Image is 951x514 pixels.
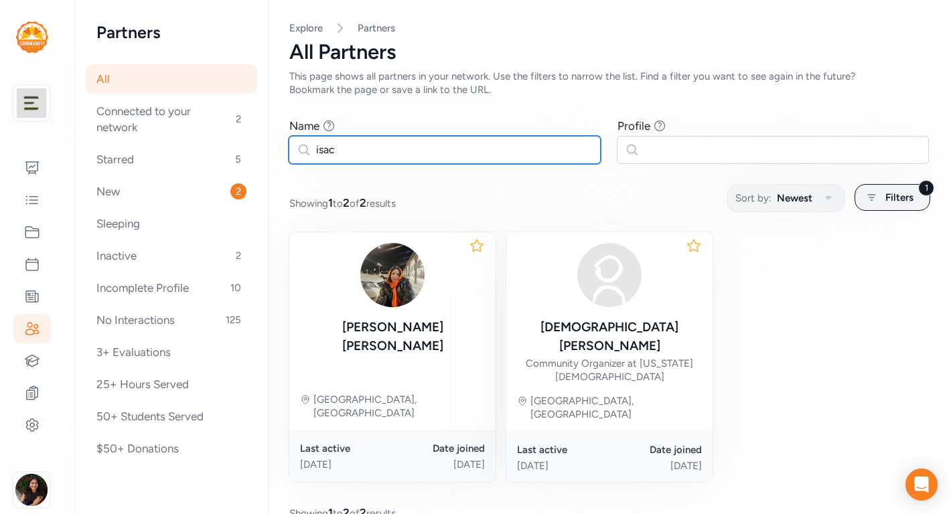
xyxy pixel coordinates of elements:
[300,442,392,455] div: Last active
[220,312,246,328] span: 125
[609,459,702,473] div: [DATE]
[289,195,396,211] span: Showing to of results
[96,21,246,43] h2: Partners
[777,190,812,206] span: Newest
[358,21,395,35] a: Partners
[225,280,246,296] span: 10
[289,40,930,64] div: All Partners
[328,196,333,209] span: 1
[300,458,392,471] div: [DATE]
[86,305,257,335] div: No Interactions
[885,189,913,205] span: Filters
[230,248,246,264] span: 2
[86,434,257,463] div: $50+ Donations
[289,70,889,96] div: This page shows all partners in your network. Use the filters to narrow the list. Find a filter y...
[517,318,702,355] div: [DEMOGRAPHIC_DATA] [PERSON_NAME]
[392,458,485,471] div: [DATE]
[230,151,246,167] span: 5
[343,196,350,209] span: 2
[17,88,46,118] img: logo
[86,402,257,431] div: 50+ Students Served
[86,209,257,238] div: Sleeping
[86,369,257,399] div: 25+ Hours Served
[617,118,650,134] div: Profile
[289,118,319,134] div: Name
[300,318,485,355] div: [PERSON_NAME] [PERSON_NAME]
[530,394,702,421] div: [GEOGRAPHIC_DATA], [GEOGRAPHIC_DATA]
[609,443,702,456] div: Date joined
[86,64,257,94] div: All
[230,111,246,127] span: 2
[727,184,845,212] button: Sort by:Newest
[905,468,938,501] div: Open Intercom Messenger
[517,357,702,383] div: Community Organizer at [US_STATE] [DEMOGRAPHIC_DATA]
[86,177,257,206] div: New
[735,190,772,206] span: Sort by:
[392,442,485,455] div: Date joined
[517,459,609,473] div: [DATE]
[289,21,930,35] nav: Breadcrumb
[289,22,323,34] a: Explore
[86,241,257,270] div: Inactive
[918,180,934,196] div: 1
[16,21,48,53] img: logo
[517,443,609,456] div: Last active
[360,243,425,307] img: f9OP78TN6FFzgdWuqZaw
[360,196,366,209] span: 2
[313,393,485,420] div: [GEOGRAPHIC_DATA], [GEOGRAPHIC_DATA]
[230,183,246,199] span: 2
[86,145,257,174] div: Starred
[577,243,642,307] img: avatar38fbb18c.svg
[86,96,257,142] div: Connected to your network
[86,337,257,367] div: 3+ Evaluations
[86,273,257,303] div: Incomplete Profile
